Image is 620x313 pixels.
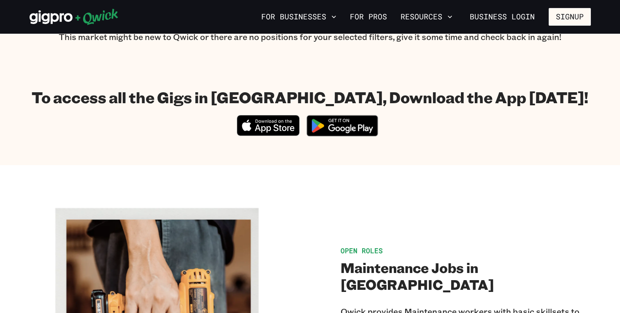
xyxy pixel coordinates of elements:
[397,10,456,24] button: Resources
[463,8,542,26] a: Business Login
[341,246,383,255] span: Open Roles
[549,8,591,26] button: Signup
[341,259,591,293] h2: Maintenance Jobs in [GEOGRAPHIC_DATA]
[59,32,561,42] p: This market might be new to Qwick or there are no positions for your selected filters, give it so...
[347,10,390,24] a: For Pros
[32,88,588,107] h1: To access all the Gigs in [GEOGRAPHIC_DATA], Download the App [DATE]!
[301,110,383,142] img: Get it on Google Play
[237,129,300,138] a: Download on the App Store
[258,10,340,24] button: For Businesses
